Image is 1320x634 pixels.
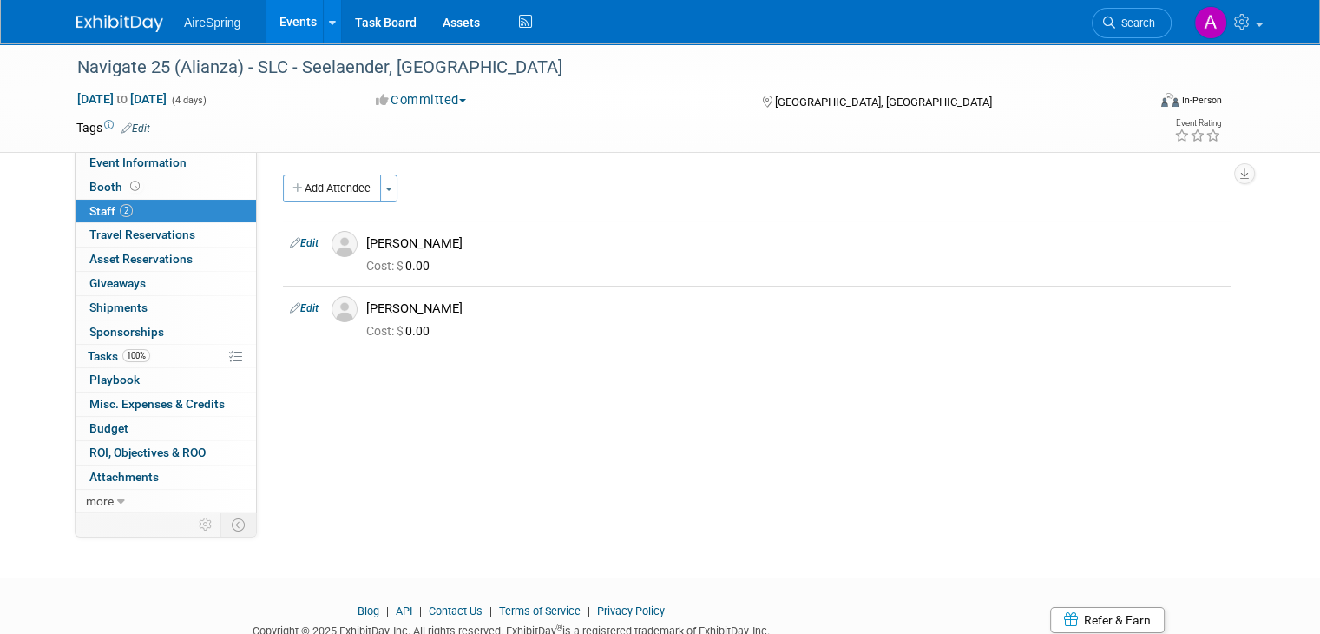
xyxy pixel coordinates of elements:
span: Event Information [89,155,187,169]
a: Search [1092,8,1172,38]
button: Committed [370,91,473,109]
a: Misc. Expenses & Credits [76,393,256,416]
div: Event Format [1053,90,1222,116]
span: Giveaways [89,276,146,290]
td: Tags [76,119,150,136]
td: Personalize Event Tab Strip [191,513,221,536]
div: In-Person [1181,94,1222,107]
span: Search [1115,17,1155,30]
span: Attachments [89,470,159,484]
a: Edit [121,122,150,135]
span: 2 [120,204,133,217]
span: to [114,92,130,106]
span: | [485,604,496,617]
span: Budget [89,421,128,435]
span: Misc. Expenses & Credits [89,397,225,411]
span: Staff [89,204,133,218]
a: ROI, Objectives & ROO [76,441,256,465]
a: more [76,490,256,513]
a: Tasks100% [76,345,256,368]
a: Staff2 [76,200,256,223]
span: (4 days) [170,95,207,106]
span: ROI, Objectives & ROO [89,446,206,459]
span: Booth [89,180,143,194]
img: Format-Inperson.png [1161,93,1179,107]
span: Cost: $ [366,324,405,338]
a: Playbook [76,368,256,392]
span: Sponsorships [89,325,164,339]
div: [PERSON_NAME] [366,235,1224,252]
span: [GEOGRAPHIC_DATA], [GEOGRAPHIC_DATA] [775,96,992,109]
span: | [382,604,393,617]
a: Privacy Policy [597,604,665,617]
span: Cost: $ [366,259,405,273]
span: more [86,494,114,508]
span: Playbook [89,373,140,386]
span: 0.00 [366,259,437,273]
span: 0.00 [366,324,437,338]
a: Budget [76,417,256,440]
span: | [583,604,594,617]
a: Contact Us [429,604,483,617]
a: Shipments [76,296,256,320]
span: 100% [122,349,150,362]
a: API [396,604,412,617]
a: Travel Reservations [76,223,256,247]
img: Associate-Profile-5.png [332,231,358,257]
button: Add Attendee [283,175,381,202]
a: Edit [290,237,319,249]
span: [DATE] [DATE] [76,91,167,107]
span: Travel Reservations [89,228,195,241]
span: | [415,604,426,617]
span: AireSpring [184,16,240,30]
a: Terms of Service [499,604,581,617]
a: Booth [76,175,256,199]
a: Edit [290,302,319,314]
a: Sponsorships [76,320,256,344]
span: Booth not reserved yet [127,180,143,193]
a: Attachments [76,466,256,489]
img: Angie Handal [1194,6,1227,39]
div: Event Rating [1174,119,1221,128]
div: Navigate 25 (Alianza) - SLC - Seelaender, [GEOGRAPHIC_DATA] [71,52,1125,83]
a: Asset Reservations [76,248,256,271]
img: ExhibitDay [76,15,163,32]
a: Blog [358,604,379,617]
sup: ® [556,623,562,632]
span: Tasks [88,349,150,363]
a: Refer & Earn [1050,607,1165,633]
img: Associate-Profile-5.png [332,296,358,322]
span: Shipments [89,300,148,314]
span: Asset Reservations [89,252,193,266]
a: Event Information [76,151,256,175]
a: Giveaways [76,272,256,295]
td: Toggle Event Tabs [221,513,257,536]
div: [PERSON_NAME] [366,300,1224,317]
